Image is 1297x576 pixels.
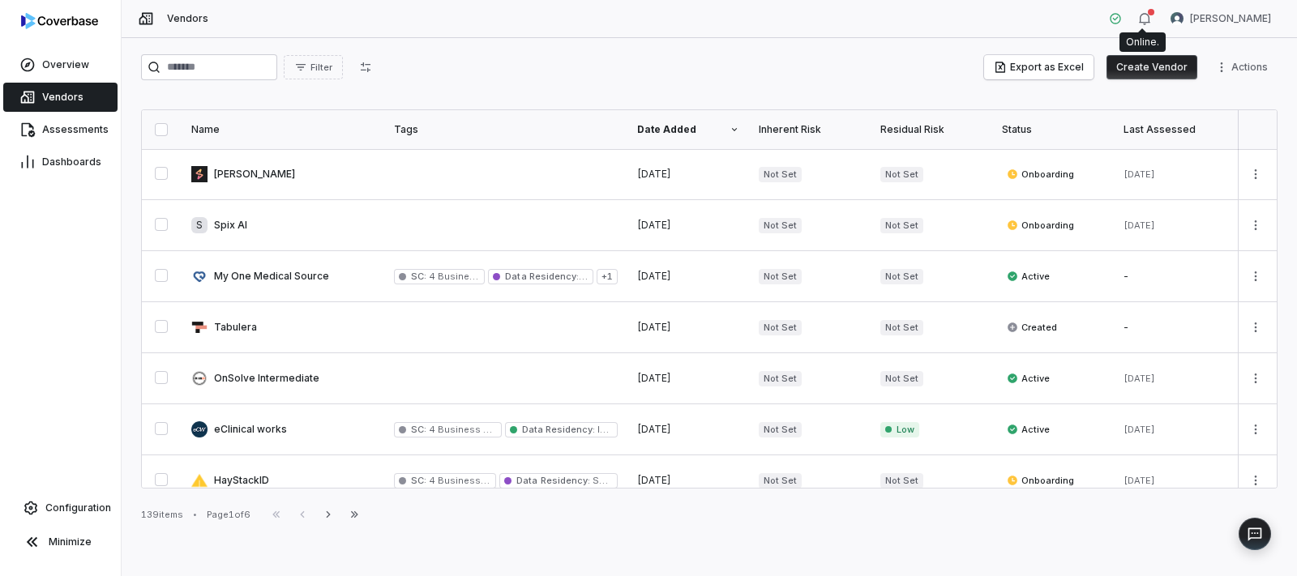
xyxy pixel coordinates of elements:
[193,509,197,520] div: •
[1114,251,1235,302] td: -
[1124,475,1155,486] span: [DATE]
[42,123,109,136] span: Assessments
[1002,123,1104,136] div: Status
[880,320,923,335] span: Not Set
[1243,315,1269,339] button: More actions
[1243,366,1269,390] button: More actions
[759,269,802,284] span: Not Set
[1161,6,1281,31] button: Arun Muthu avatar[PERSON_NAME]
[1243,468,1269,493] button: More actions
[880,473,923,489] span: Not Set
[3,115,118,144] a: Assessments
[1007,423,1050,436] span: Active
[516,475,589,486] span: Data Residency :
[191,123,375,136] div: Name
[42,156,101,169] span: Dashboards
[426,271,534,282] span: 4 Business Supporting
[411,424,426,435] span: SC :
[880,218,923,233] span: Not Set
[1124,373,1155,384] span: [DATE]
[1007,219,1074,232] span: Onboarding
[1243,162,1269,186] button: More actions
[310,62,332,74] span: Filter
[880,123,982,136] div: Residual Risk
[426,424,534,435] span: 4 Business Supporting
[167,12,208,25] span: Vendors
[597,269,618,284] span: + 1
[1107,55,1197,79] button: Create Vendor
[1126,36,1159,49] div: Online.
[759,123,861,136] div: Inherent Risk
[21,13,98,29] img: Coverbase logo
[426,475,534,486] span: 4 Business Supporting
[759,167,802,182] span: Not Set
[411,475,426,486] span: SC :
[3,83,118,112] a: Vendors
[1243,213,1269,237] button: More actions
[411,271,426,282] span: SC :
[1171,12,1184,25] img: Arun Muthu avatar
[637,321,671,333] span: [DATE]
[1007,270,1050,283] span: Active
[637,270,671,282] span: [DATE]
[207,509,250,521] div: Page 1 of 6
[759,320,802,335] span: Not Set
[6,526,114,558] button: Minimize
[880,167,923,182] span: Not Set
[284,55,343,79] button: Filter
[1243,417,1269,442] button: More actions
[880,422,919,437] span: Low
[637,372,671,384] span: [DATE]
[759,218,802,233] span: Not Set
[880,371,923,386] span: Not Set
[1190,12,1271,25] span: [PERSON_NAME]
[595,424,651,435] span: Internal Use
[505,271,587,282] span: Data Residency :
[42,91,83,104] span: Vendors
[3,50,118,79] a: Overview
[1114,302,1235,353] td: -
[6,493,114,523] a: Configuration
[590,475,661,486] span: SPD-Restricted
[637,168,671,180] span: [DATE]
[1124,220,1155,231] span: [DATE]
[759,473,802,489] span: Not Set
[637,123,739,136] div: Date Added
[759,422,802,437] span: Not Set
[759,371,802,386] span: Not Set
[1124,169,1155,180] span: [DATE]
[880,269,923,284] span: Not Set
[1124,123,1226,136] div: Last Assessed
[394,123,618,136] div: Tags
[1124,424,1155,435] span: [DATE]
[637,219,671,231] span: [DATE]
[49,535,92,548] span: Minimize
[984,55,1094,79] button: Export as Excel
[1007,474,1074,487] span: Onboarding
[637,474,671,486] span: [DATE]
[3,147,118,177] a: Dashboards
[141,509,183,521] div: 139 items
[637,423,671,435] span: [DATE]
[1007,321,1057,334] span: Created
[1243,264,1269,288] button: More actions
[42,58,89,71] span: Overview
[45,501,111,514] span: Configuration
[1007,372,1050,385] span: Active
[1210,55,1278,79] button: More actions
[522,424,595,435] span: Data Residency :
[1007,168,1074,181] span: Onboarding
